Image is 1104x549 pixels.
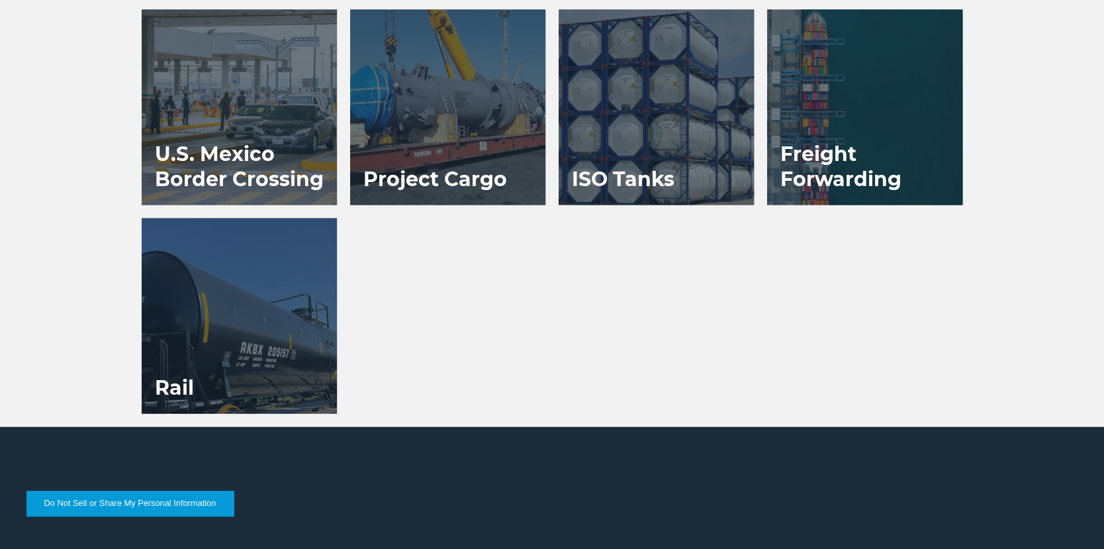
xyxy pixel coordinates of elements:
[26,491,234,516] button: Do Not Sell or Share My Personal Information
[767,9,962,205] a: Freight Forwarding
[559,153,688,205] h3: ISO Tanks
[767,128,962,205] h3: Freight Forwarding
[559,9,754,205] a: ISO Tanks
[142,9,337,205] a: U.S. Mexico Border Crossing
[142,362,207,413] h3: Rail
[142,128,337,205] h3: U.S. Mexico Border Crossing
[142,218,337,413] a: Rail
[350,153,520,205] h3: Project Cargo
[350,9,545,205] a: Project Cargo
